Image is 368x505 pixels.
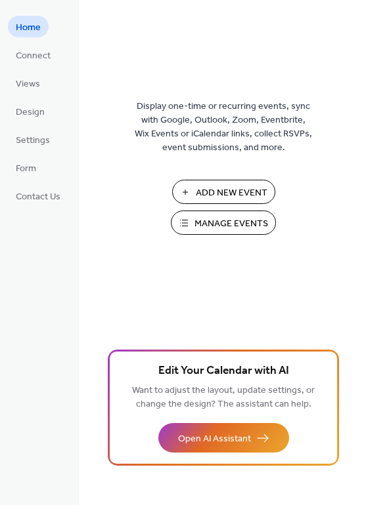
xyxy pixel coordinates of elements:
a: Contact Us [8,185,68,207]
span: Form [16,162,36,176]
a: Settings [8,129,58,150]
span: Settings [16,134,50,148]
span: Add New Event [196,186,267,200]
span: Open AI Assistant [178,432,251,446]
a: Form [8,157,44,178]
button: Add New Event [172,180,275,204]
span: Contact Us [16,190,60,204]
span: Home [16,21,41,35]
a: Design [8,100,53,122]
span: Manage Events [195,217,268,231]
span: Views [16,77,40,91]
span: Edit Your Calendar with AI [158,362,289,380]
span: Connect [16,49,51,63]
span: Display one-time or recurring events, sync with Google, Outlook, Zoom, Eventbrite, Wix Events or ... [135,100,312,155]
a: Views [8,72,48,94]
button: Manage Events [171,211,276,235]
span: Design [16,106,45,119]
button: Open AI Assistant [158,423,289,453]
a: Home [8,16,49,37]
span: Want to adjust the layout, update settings, or change the design? The assistant can help. [132,382,315,413]
a: Connect [8,44,58,66]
